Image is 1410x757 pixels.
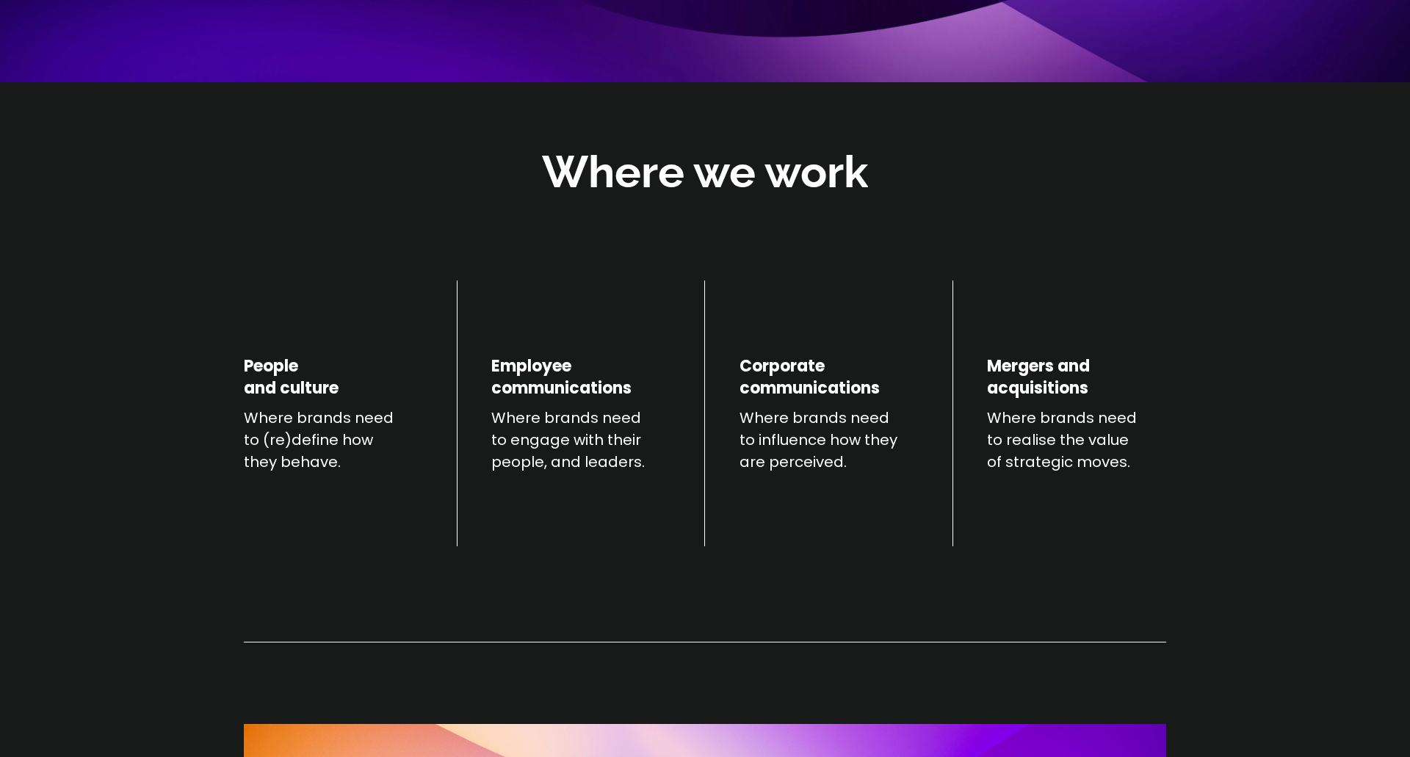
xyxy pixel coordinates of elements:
h4: People and culture [244,355,339,399]
h4: Corporate communications [740,355,880,399]
p: Where brands need to engage with their people, and leaders. [491,407,670,473]
p: Where brands need to (re)define how they behave. [244,407,423,473]
p: Where brands need to realise the value of strategic moves. [987,407,1166,473]
p: Where brands need to influence how they are perceived. [740,407,919,473]
h4: Employee communications [491,355,632,399]
h2: Where we work [542,142,868,202]
h4: Mergers and acquisitions [987,355,1090,399]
